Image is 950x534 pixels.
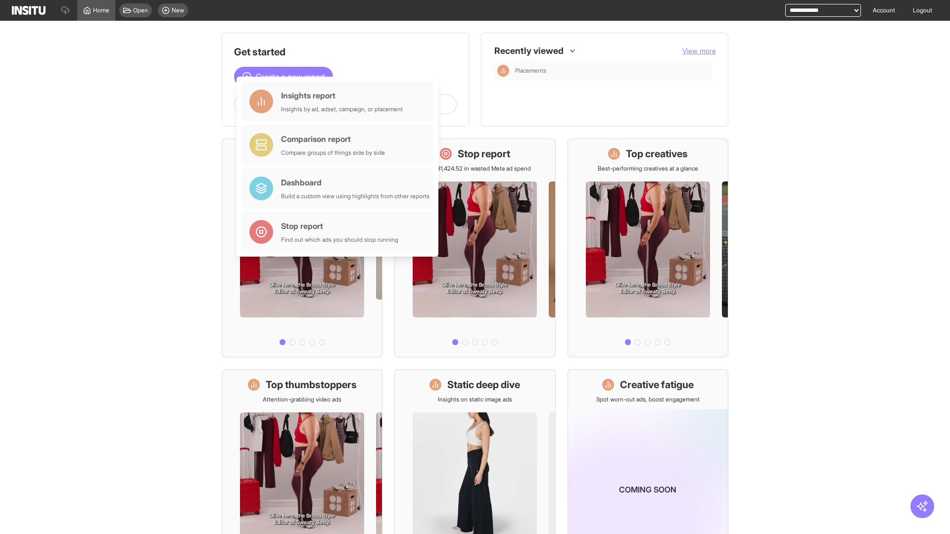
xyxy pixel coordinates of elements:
[394,138,555,357] a: Stop reportSave £31,424.52 in wasted Meta ad spend
[626,147,688,161] h1: Top creatives
[256,71,325,83] span: Create a new report
[234,67,333,87] button: Create a new report
[281,220,398,232] div: Stop report
[281,236,398,244] div: Find out which ads you should stop running
[497,65,509,77] div: Insights
[438,396,512,403] p: Insights on static image ads
[281,192,429,200] div: Build a custom view using highlights from other reports
[281,149,385,157] div: Compare groups of things side by side
[598,165,698,173] p: Best-performing creatives at a glance
[234,45,457,59] h1: Get started
[515,67,708,75] span: Placements
[515,67,546,75] span: Placements
[172,6,184,14] span: New
[133,6,148,14] span: Open
[447,378,520,392] h1: Static deep dive
[281,177,429,188] div: Dashboard
[682,46,716,55] span: View more
[222,138,382,357] a: What's live nowSee all active ads instantly
[281,105,403,113] div: Insights by ad, adset, campaign, or placement
[419,165,531,173] p: Save £31,424.52 in wasted Meta ad spend
[281,89,403,101] div: Insights report
[93,6,109,14] span: Home
[458,147,510,161] h1: Stop report
[12,6,46,15] img: Logo
[281,133,385,145] div: Comparison report
[266,378,357,392] h1: Top thumbstoppers
[263,396,341,403] p: Attention-grabbing video ads
[568,138,728,357] a: Top creativesBest-performing creatives at a glance
[682,46,716,56] button: View more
